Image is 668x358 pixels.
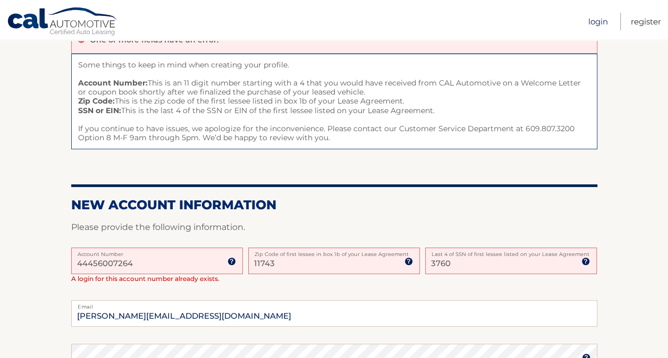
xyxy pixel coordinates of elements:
[78,96,115,106] strong: Zip Code:
[78,78,148,88] strong: Account Number:
[71,275,219,283] span: A login for this account number already exists.
[71,220,597,235] p: Please provide the following information.
[248,248,420,274] input: Zip Code
[404,257,413,266] img: tooltip.svg
[71,300,597,309] label: Email
[71,248,243,274] input: Account Number
[425,248,597,256] label: Last 4 of SSN of first lessee listed on your Lease Agreement
[227,257,236,266] img: tooltip.svg
[78,106,121,115] strong: SSN or EIN:
[71,300,597,327] input: Email
[248,248,420,256] label: Zip Code of first lessee in box 1b of your Lease Agreement
[71,197,597,213] h2: New Account Information
[425,248,597,274] input: SSN or EIN (last 4 digits only)
[71,248,243,256] label: Account Number
[588,13,608,30] a: Login
[631,13,661,30] a: Register
[581,257,590,266] img: tooltip.svg
[71,54,597,150] span: Some things to keep in mind when creating your profile. This is an 11 digit number starting with ...
[7,7,119,38] a: Cal Automotive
